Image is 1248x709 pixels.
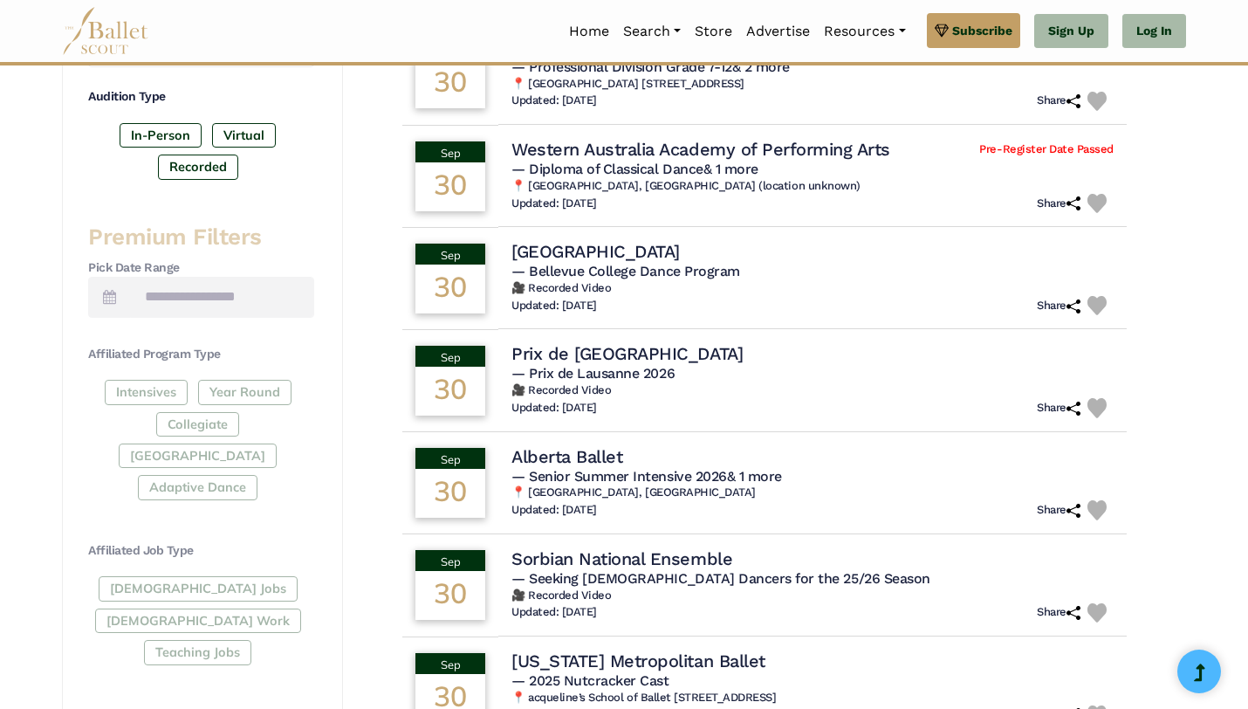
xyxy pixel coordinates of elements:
a: Resources [817,13,912,50]
h6: 📍 [GEOGRAPHIC_DATA], [GEOGRAPHIC_DATA] [511,485,1114,500]
span: — Seeking [DEMOGRAPHIC_DATA] Dancers for the 25/26 Season [511,570,930,587]
div: 30 [415,59,485,108]
h6: Share [1037,503,1080,518]
img: gem.svg [935,21,949,40]
div: 30 [415,265,485,313]
h6: 🎥 Recorded Video [511,383,1114,398]
h6: 🎥 Recorded Video [511,589,1114,603]
div: Sep [415,653,485,674]
h6: Updated: [DATE] [511,503,597,518]
div: 30 [415,162,485,211]
a: Advertise [739,13,817,50]
div: 30 [415,367,485,416]
h4: Affiliated Job Type [88,542,314,560]
h6: 🎥 Recorded Video [511,281,1114,296]
h4: Western Australia Academy of Performing Arts [511,138,890,161]
h6: Updated: [DATE] [511,401,597,416]
h4: Pick Date Range [88,259,314,277]
a: Sign Up [1034,14,1108,49]
a: Search [616,13,688,50]
div: Sep [415,141,485,162]
div: Sep [415,550,485,571]
span: — Senior Summer Intensive 2026 [511,468,782,485]
span: — 2025 Nutcracker Cast [511,672,669,689]
span: — Prix de Lausanne 2026 [511,365,675,382]
h4: [US_STATE] Metropolitan Ballet [511,650,765,672]
h6: Updated: [DATE] [511,605,597,620]
div: Sep [415,346,485,367]
h4: Sorbian National Ensemble [511,547,732,570]
h6: Share [1037,196,1080,211]
span: — Bellevue College Dance Program [511,263,740,279]
div: Sep [415,244,485,265]
h4: [GEOGRAPHIC_DATA] [511,240,680,263]
span: Subscribe [952,21,1012,40]
label: Virtual [212,123,276,148]
span: Pre-Register Date Passed [979,142,1113,157]
h6: Share [1037,605,1080,620]
h6: Share [1037,93,1080,108]
a: Store [688,13,739,50]
a: & 2 more [732,59,790,75]
h6: Updated: [DATE] [511,299,597,313]
a: Home [562,13,616,50]
h6: Updated: [DATE] [511,93,597,108]
a: & 1 more [727,468,782,485]
span: — Diploma of Classical Dance [511,161,758,177]
h6: 📍 [GEOGRAPHIC_DATA], [GEOGRAPHIC_DATA] (location unknown) [511,179,1114,194]
h6: Updated: [DATE] [511,196,597,211]
label: In-Person [120,123,202,148]
a: & 1 more [703,161,758,177]
a: Subscribe [927,13,1020,48]
h4: Affiliated Program Type [88,346,314,363]
div: 30 [415,571,485,620]
div: 30 [415,469,485,518]
h6: 📍 acqueline’s School of Ballet [STREET_ADDRESS] [511,691,1114,706]
h6: Share [1037,401,1080,416]
h4: Audition Type [88,88,314,106]
span: — Professional Division Grade 7-12 [511,59,790,75]
h6: Share [1037,299,1080,313]
div: Sep [415,448,485,469]
h4: Prix de [GEOGRAPHIC_DATA] [511,342,743,365]
a: Log In [1122,14,1186,49]
label: Recorded [158,155,238,179]
h6: 📍 [GEOGRAPHIC_DATA] [STREET_ADDRESS] [511,77,1114,92]
h4: Alberta Ballet [511,445,622,468]
h3: Premium Filters [88,223,314,252]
